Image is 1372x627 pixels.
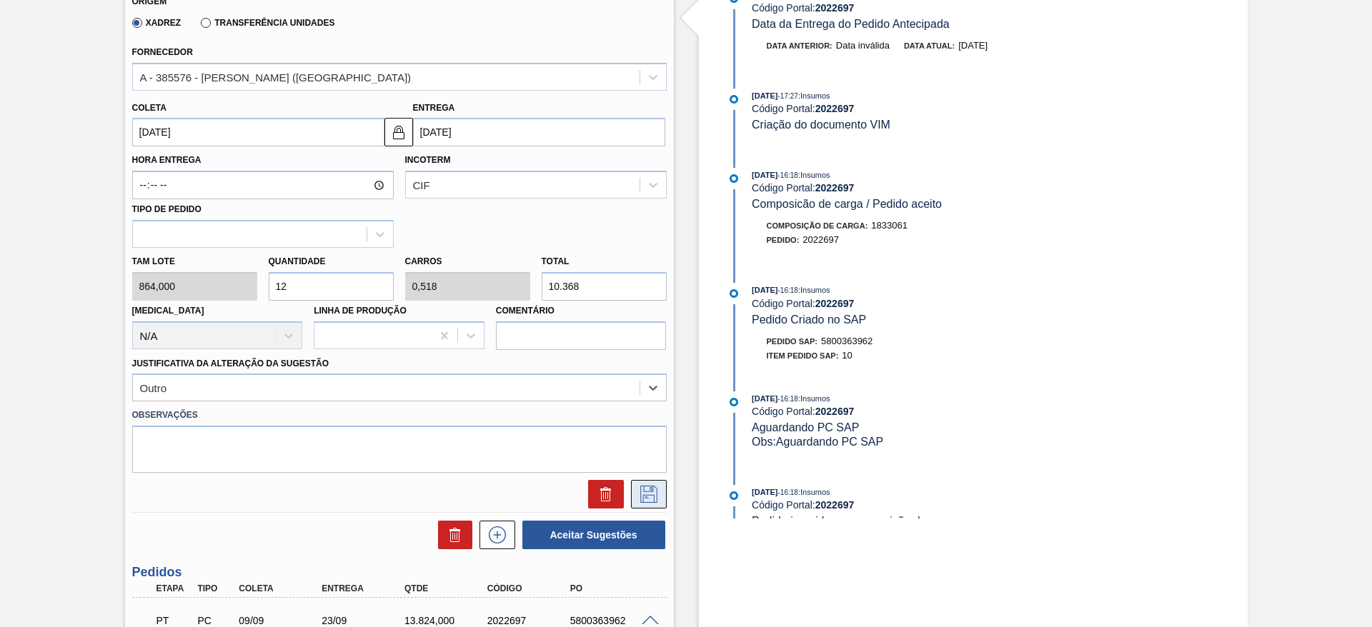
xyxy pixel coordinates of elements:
div: Código Portal: [752,406,1091,417]
strong: 2022697 [815,406,855,417]
span: - 16:18 [778,488,798,496]
span: Pedido Criado no SAP [752,313,866,326]
strong: 2022697 [815,103,855,114]
label: Total [542,256,570,266]
label: Carros [405,256,442,266]
img: atual [730,174,738,183]
img: atual [730,95,738,104]
label: Coleta [132,103,166,113]
img: atual [730,398,738,406]
div: Código Portal: [752,298,1091,309]
div: 13.824,000 [401,615,494,626]
strong: 2022697 [815,499,855,511]
div: Código [484,583,577,593]
label: Tam lote [132,251,257,272]
div: A - 385576 - [PERSON_NAME] ([GEOGRAPHIC_DATA]) [140,71,412,83]
div: Entrega [318,583,411,593]
div: 23/09/2025 [318,615,411,626]
div: Pedido de Compra [194,615,237,626]
div: Outro [140,382,167,394]
div: Código Portal: [752,182,1091,194]
span: Aguardando PC SAP [752,421,859,433]
span: : Insumos [798,286,830,294]
div: 5800363962 [567,615,660,626]
div: Código Portal: [752,499,1091,511]
span: - 16:18 [778,286,798,294]
span: Criação do documento VIM [752,119,890,131]
span: [DATE] [752,394,777,403]
div: Coleta [235,583,328,593]
label: Tipo de pedido [132,204,202,214]
span: 5800363962 [821,336,873,346]
span: Pedido SAP: [767,337,818,346]
div: 2022697 [484,615,577,626]
span: 10 [842,350,852,361]
img: atual [730,491,738,500]
h3: Pedidos [132,565,667,580]
div: Nova sugestão [472,521,515,549]
label: Comentário [496,301,667,321]
label: Transferência Unidades [201,18,334,28]
span: Obs: Aguardando PC SAP [752,436,883,448]
button: locked [384,118,413,146]
label: Observações [132,405,667,426]
span: - 16:18 [778,395,798,403]
div: CIF [413,179,430,191]
span: Pedido inserido na composição de carga [752,515,958,527]
input: dd/mm/yyyy [413,118,665,146]
span: - 17:27 [778,92,798,100]
span: [DATE] [958,40,988,51]
img: atual [730,289,738,298]
strong: 2022697 [815,298,855,309]
span: [DATE] [752,488,777,496]
span: Data anterior: [767,41,832,50]
div: Salvar Sugestão [624,480,667,508]
label: Justificativa da Alteração da Sugestão [132,358,329,368]
span: Composicão de carga / Pedido aceito [752,198,942,210]
span: : Insumos [798,171,830,179]
span: : Insumos [798,488,830,496]
div: Etapa [153,583,196,593]
div: Excluir Sugestão [581,480,624,508]
label: Incoterm [405,155,451,165]
label: Linha de Produção [314,306,407,316]
span: 1833061 [871,220,908,231]
strong: 2022697 [815,182,855,194]
label: Hora Entrega [132,150,394,171]
span: Data atual: [904,41,955,50]
span: Data inválida [836,40,890,51]
span: [DATE] [752,91,777,100]
input: dd/mm/yyyy [132,118,384,146]
img: locked [390,124,407,141]
button: Aceitar Sugestões [522,521,665,549]
label: Entrega [413,103,455,113]
span: Data da Entrega do Pedido Antecipada [752,18,950,30]
span: 2022697 [802,234,839,245]
span: [DATE] [752,171,777,179]
div: Código Portal: [752,2,1091,14]
div: Tipo [194,583,237,593]
span: [DATE] [752,286,777,294]
span: : Insumos [798,91,830,100]
span: Item pedido SAP: [767,351,839,360]
strong: 2022697 [815,2,855,14]
span: Pedido : [767,236,800,244]
span: Composição de Carga : [767,221,868,230]
label: Xadrez [132,18,182,28]
p: PT [156,615,192,626]
div: Aceitar Sugestões [515,519,667,551]
div: 09/09/2025 [235,615,328,626]
div: PO [567,583,660,593]
label: Quantidade [269,256,326,266]
span: : Insumos [798,394,830,403]
div: Excluir Sugestões [431,521,472,549]
div: Código Portal: [752,103,1091,114]
label: [MEDICAL_DATA] [132,306,204,316]
span: - 16:18 [778,171,798,179]
label: Fornecedor [132,47,193,57]
div: Qtde [401,583,494,593]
